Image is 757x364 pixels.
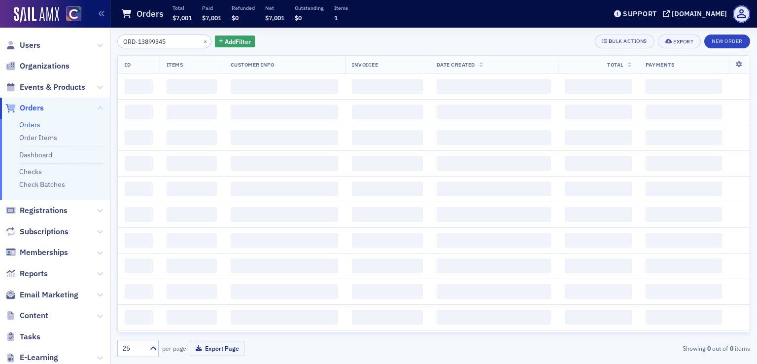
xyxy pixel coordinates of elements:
span: Subscriptions [20,226,69,237]
span: ‌ [352,156,422,171]
a: Organizations [5,61,69,72]
a: Order Items [19,133,57,142]
span: ‌ [646,130,722,145]
span: ‌ [437,105,551,119]
a: Checks [19,167,42,176]
span: ‌ [167,79,217,94]
span: ‌ [167,105,217,119]
span: ‌ [565,79,632,94]
span: Customer Info [231,61,275,68]
span: ID [125,61,131,68]
a: New Order [704,36,750,45]
button: Bulk Actions [595,35,654,48]
button: [DOMAIN_NAME] [663,10,730,17]
button: Export [658,35,701,48]
span: ‌ [352,130,422,145]
p: Total [172,4,192,11]
span: ‌ [646,79,722,94]
span: E-Learning [20,352,58,363]
span: ‌ [231,284,339,299]
span: ‌ [125,233,153,248]
span: ‌ [231,105,339,119]
a: Dashboard [19,150,52,159]
span: ‌ [646,105,722,119]
a: View Homepage [59,6,81,23]
button: × [201,36,210,45]
span: ‌ [167,182,217,196]
span: Events & Products [20,82,85,93]
span: ‌ [437,310,551,325]
a: Content [5,310,48,321]
span: ‌ [352,258,422,273]
span: ‌ [231,79,339,94]
span: ‌ [125,284,153,299]
span: $7,001 [202,14,221,22]
span: ‌ [167,233,217,248]
span: ‌ [437,156,551,171]
span: ‌ [167,310,217,325]
span: Date Created [437,61,475,68]
span: ‌ [565,258,632,273]
span: ‌ [231,207,339,222]
span: ‌ [167,258,217,273]
span: ‌ [352,284,422,299]
button: Export Page [190,341,244,356]
span: Orders [20,103,44,113]
span: ‌ [437,233,551,248]
span: ‌ [437,258,551,273]
a: Memberships [5,247,68,258]
a: Orders [19,120,40,129]
span: Payments [646,61,674,68]
span: ‌ [646,284,722,299]
span: ‌ [646,207,722,222]
input: Search… [117,35,211,48]
span: ‌ [352,105,422,119]
span: Memberships [20,247,68,258]
span: ‌ [231,310,339,325]
p: Outstanding [295,4,324,11]
span: Organizations [20,61,69,72]
div: Export [673,39,693,44]
span: ‌ [565,105,632,119]
span: ‌ [231,233,339,248]
span: Invoicee [352,61,378,68]
p: Paid [202,4,221,11]
span: Reports [20,268,48,279]
span: ‌ [167,207,217,222]
img: SailAMX [66,6,81,22]
span: ‌ [125,79,153,94]
span: ‌ [437,207,551,222]
span: ‌ [125,182,153,196]
span: ‌ [167,156,217,171]
span: $0 [295,14,302,22]
a: Reports [5,268,48,279]
span: ‌ [646,156,722,171]
button: New Order [704,35,750,48]
span: ‌ [231,182,339,196]
span: ‌ [352,207,422,222]
a: Orders [5,103,44,113]
a: Email Marketing [5,290,78,300]
div: Bulk Actions [609,38,647,44]
img: SailAMX [14,7,59,23]
span: ‌ [565,156,632,171]
span: ‌ [167,130,217,145]
span: ‌ [565,233,632,248]
span: Content [20,310,48,321]
span: ‌ [646,182,722,196]
p: Refunded [232,4,255,11]
span: ‌ [125,310,153,325]
span: ‌ [352,233,422,248]
span: ‌ [646,233,722,248]
a: Users [5,40,40,51]
span: Registrations [20,205,68,216]
div: 25 [122,343,144,354]
button: AddFilter [215,36,255,48]
div: Showing out of items [546,344,750,353]
span: ‌ [352,310,422,325]
span: ‌ [231,156,339,171]
span: ‌ [231,130,339,145]
p: Net [265,4,284,11]
span: ‌ [437,284,551,299]
span: ‌ [565,207,632,222]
